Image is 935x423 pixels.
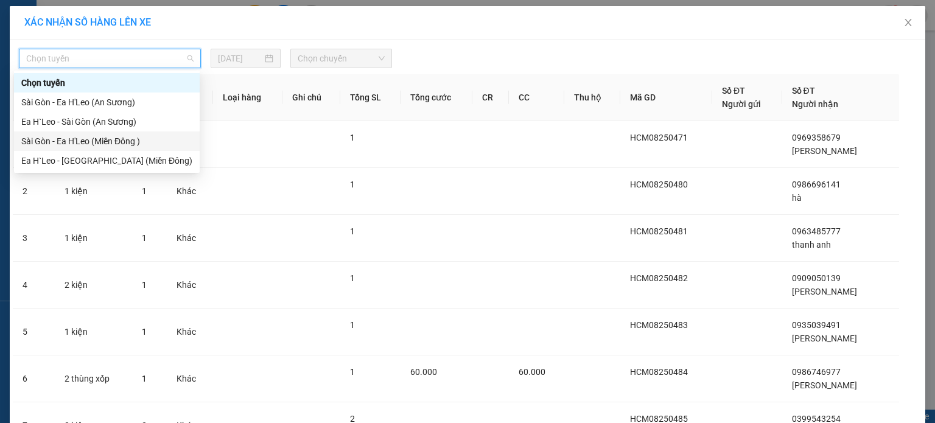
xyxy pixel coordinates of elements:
[472,74,509,121] th: CR
[792,180,841,189] span: 0986696141
[142,374,147,383] span: 1
[410,367,437,377] span: 60.000
[792,273,841,283] span: 0909050139
[350,367,355,377] span: 1
[14,93,200,112] div: Sài Gòn - Ea H'Leo (An Sương)
[630,273,688,283] span: HCM08250482
[792,86,815,96] span: Số ĐT
[350,133,355,142] span: 1
[350,273,355,283] span: 1
[142,186,147,196] span: 1
[564,74,620,121] th: Thu hộ
[722,86,745,96] span: Số ĐT
[792,367,841,377] span: 0986746977
[24,16,151,28] span: XÁC NHẬN SỐ HÀNG LÊN XE
[10,57,78,99] span: mỹ phước 3
[104,10,187,25] div: Ea H`leo
[167,215,213,262] td: Khác
[13,262,55,309] td: 4
[792,240,831,250] span: thanh anh
[792,287,857,296] span: [PERSON_NAME]
[620,74,713,121] th: Mã GD
[298,49,385,68] span: Chọn chuyến
[792,133,841,142] span: 0969358679
[10,12,29,24] span: Gửi:
[213,74,282,121] th: Loại hàng
[218,52,262,65] input: 15/08/2025
[792,146,857,156] span: [PERSON_NAME]
[13,121,55,168] td: 1
[167,262,213,309] td: Khác
[340,74,401,121] th: Tổng SL
[401,74,472,121] th: Tổng cước
[792,226,841,236] span: 0963485777
[104,12,133,24] span: Nhận:
[282,74,340,121] th: Ghi chú
[55,168,131,215] td: 1 kiện
[792,193,802,203] span: hà
[21,115,192,128] div: Ea H`Leo - Sài Gòn (An Sương)
[13,168,55,215] td: 2
[792,334,857,343] span: [PERSON_NAME]
[509,74,564,121] th: CC
[26,49,194,68] span: Chọn tuyến
[13,74,55,121] th: STT
[630,320,688,330] span: HCM08250483
[21,135,192,148] div: Sài Gòn - Ea H'Leo (Miền Đông )
[21,76,192,89] div: Chọn tuyến
[55,355,131,402] td: 2 thùng xốp
[13,309,55,355] td: 5
[792,99,838,109] span: Người nhận
[903,18,913,27] span: close
[630,226,688,236] span: HCM08250481
[14,131,200,151] div: Sài Gòn - Ea H'Leo (Miền Đông )
[55,262,131,309] td: 2 kiện
[350,320,355,330] span: 1
[55,215,131,262] td: 1 kiện
[142,233,147,243] span: 1
[10,40,96,57] div: 0915700200
[13,215,55,262] td: 3
[167,168,213,215] td: Khác
[13,355,55,402] td: 6
[630,180,688,189] span: HCM08250480
[350,180,355,189] span: 1
[142,280,147,290] span: 1
[891,6,925,40] button: Close
[14,112,200,131] div: Ea H`Leo - Sài Gòn (An Sương)
[630,367,688,377] span: HCM08250484
[792,320,841,330] span: 0935039491
[792,380,857,390] span: [PERSON_NAME]
[10,63,28,76] span: DĐ:
[21,154,192,167] div: Ea H`Leo - [GEOGRAPHIC_DATA] (Miền Đông)
[350,226,355,236] span: 1
[722,99,761,109] span: Người gửi
[10,10,96,40] div: Bx Miền Đông
[167,309,213,355] td: Khác
[142,327,147,337] span: 1
[519,367,545,377] span: 60.000
[14,73,200,93] div: Chọn tuyến
[21,96,192,109] div: Sài Gòn - Ea H'Leo (An Sương)
[630,133,688,142] span: HCM08250471
[14,151,200,170] div: Ea H`Leo - Sài Gòn (Miền Đông)
[167,355,213,402] td: Khác
[55,309,131,355] td: 1 kiện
